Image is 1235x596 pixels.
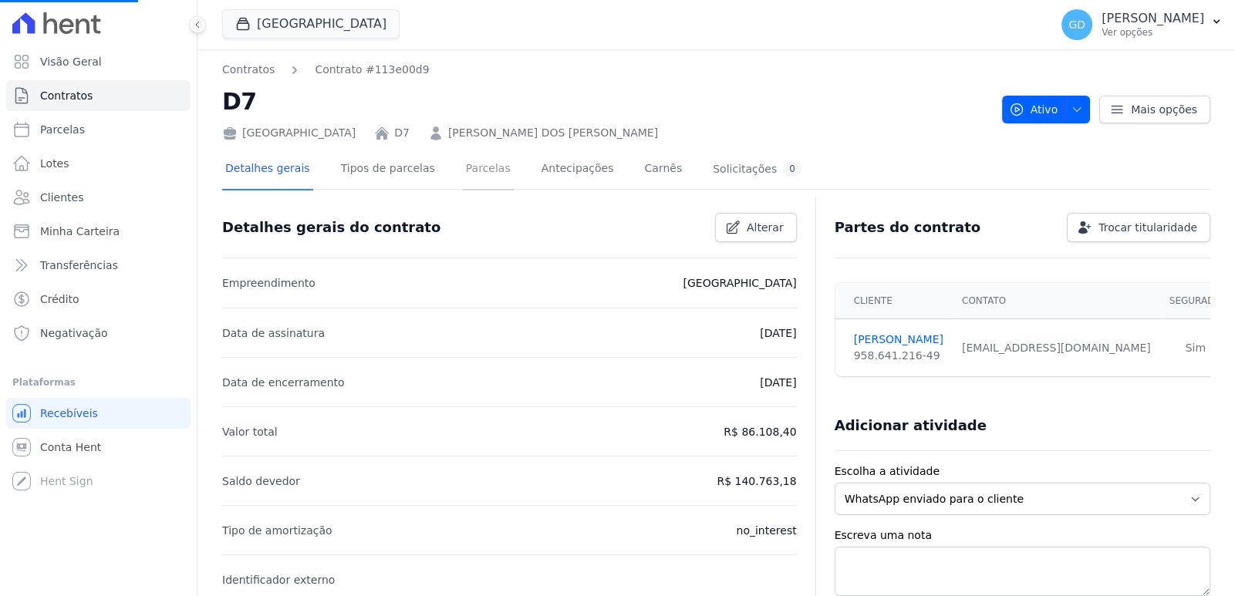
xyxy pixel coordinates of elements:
a: Negativação [6,318,191,349]
a: Contratos [222,62,275,78]
th: Cliente [835,283,953,319]
span: Ativo [1009,96,1058,123]
a: D7 [394,125,410,141]
div: 958.641.216-49 [854,348,943,364]
p: [PERSON_NAME] [1102,11,1204,26]
span: Crédito [40,291,79,307]
p: [DATE] [760,373,796,392]
nav: Breadcrumb [222,62,990,78]
h3: Detalhes gerais do contrato [222,218,440,237]
div: 0 [783,162,801,177]
span: Negativação [40,325,108,341]
a: Tipos de parcelas [338,150,438,190]
p: Data de assinatura [222,324,325,342]
span: Recebíveis [40,406,98,421]
nav: Breadcrumb [222,62,430,78]
a: Contratos [6,80,191,111]
p: [GEOGRAPHIC_DATA] [683,274,796,292]
td: Sim [1160,319,1231,377]
button: Ativo [1002,96,1091,123]
span: Alterar [747,220,784,235]
a: Alterar [715,213,797,242]
h2: D7 [222,84,990,119]
th: Segurado [1160,283,1231,319]
a: Antecipações [538,150,617,190]
p: Identificador externo [222,571,335,589]
p: Tipo de amortização [222,521,332,540]
span: Contratos [40,88,93,103]
a: Parcelas [463,150,514,190]
p: [DATE] [760,324,796,342]
span: Conta Hent [40,439,101,455]
p: Data de encerramento [222,373,345,392]
a: Carnês [641,150,685,190]
div: [GEOGRAPHIC_DATA] [222,125,356,141]
a: Minha Carteira [6,216,191,247]
span: Parcelas [40,122,85,137]
h3: Adicionar atividade [835,416,987,435]
p: Empreendimento [222,274,315,292]
h3: Partes do contrato [835,218,981,237]
span: Mais opções [1131,102,1197,117]
a: Mais opções [1099,96,1210,123]
div: [EMAIL_ADDRESS][DOMAIN_NAME] [962,340,1151,356]
div: Solicitações [713,162,801,177]
th: Contato [953,283,1160,319]
span: Clientes [40,190,83,205]
p: Ver opções [1102,26,1204,39]
span: Trocar titularidade [1098,220,1197,235]
button: [GEOGRAPHIC_DATA] [222,9,400,39]
a: Visão Geral [6,46,191,77]
span: GD [1068,19,1085,30]
label: Escreva uma nota [835,527,1210,544]
p: R$ 86.108,40 [724,423,796,441]
a: Lotes [6,148,191,179]
a: Parcelas [6,114,191,145]
a: Solicitações0 [710,150,805,190]
span: Visão Geral [40,54,102,69]
p: no_interest [736,521,796,540]
a: Trocar titularidade [1067,213,1210,242]
span: Minha Carteira [40,224,120,239]
a: [PERSON_NAME] DOS [PERSON_NAME] [448,125,658,141]
a: Crédito [6,284,191,315]
span: Transferências [40,258,118,273]
a: Conta Hent [6,432,191,463]
a: Contrato #113e00d9 [315,62,429,78]
p: Saldo devedor [222,472,300,490]
p: R$ 140.763,18 [717,472,796,490]
button: GD [PERSON_NAME] Ver opções [1049,3,1235,46]
p: Valor total [222,423,278,441]
a: [PERSON_NAME] [854,332,943,348]
a: Transferências [6,250,191,281]
a: Detalhes gerais [222,150,313,190]
label: Escolha a atividade [835,463,1210,480]
a: Clientes [6,182,191,213]
a: Recebíveis [6,398,191,429]
div: Plataformas [12,373,184,392]
span: Lotes [40,156,69,171]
